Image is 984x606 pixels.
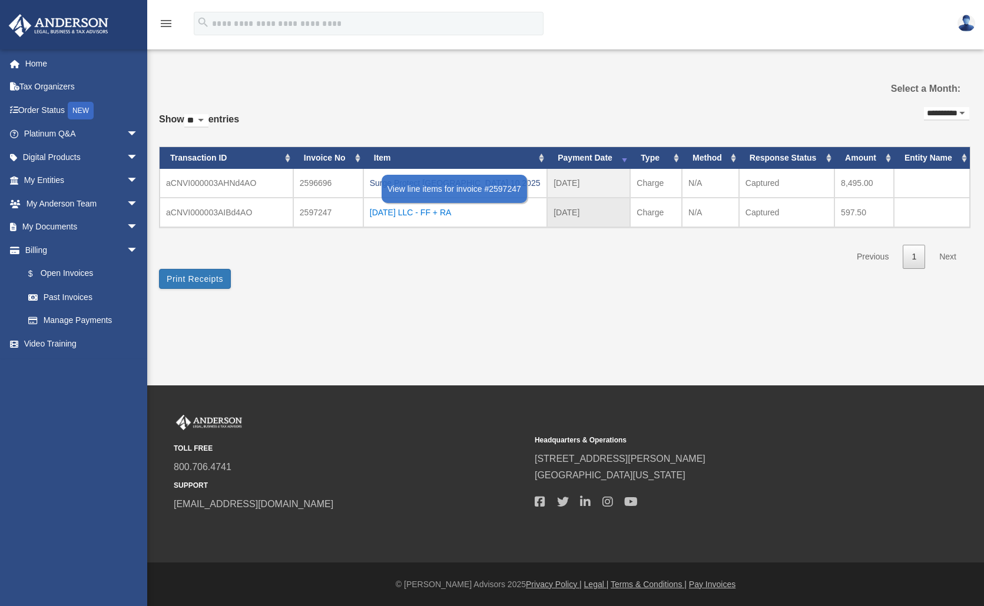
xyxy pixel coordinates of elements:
[174,415,244,430] img: Anderson Advisors Platinum Portal
[739,198,834,227] td: Captured
[8,192,156,215] a: My Anderson Teamarrow_drop_down
[547,169,630,198] td: [DATE]
[834,147,894,169] th: Amount: activate to sort column ascending
[370,175,541,191] div: Surge Protect [GEOGRAPHIC_DATA] 10.2025
[834,169,894,198] td: 8,495.00
[5,14,112,37] img: Anderson Advisors Platinum Portal
[147,577,984,592] div: © [PERSON_NAME] Advisors 2025
[630,169,682,198] td: Charge
[682,147,739,169] th: Method: activate to sort column ascending
[547,147,630,169] th: Payment Date: activate to sort column ascending
[8,169,156,192] a: My Entitiesarrow_drop_down
[894,147,970,169] th: Entity Name: activate to sort column ascending
[8,332,156,355] a: Video Training
[127,215,150,239] span: arrow_drop_down
[834,198,894,227] td: 597.50
[8,75,156,99] a: Tax Organizers
[848,245,897,269] a: Previous
[159,16,173,31] i: menu
[293,198,363,227] td: 2597247
[293,169,363,198] td: 2596696
[184,114,208,128] select: Showentries
[8,52,156,75] a: Home
[630,147,682,169] th: Type: activate to sort column ascending
[159,111,239,139] label: Show entries
[843,81,960,97] label: Select a Month:
[958,15,975,32] img: User Pic
[16,262,156,286] a: $Open Invoices
[689,580,735,589] a: Pay Invoices
[160,169,293,198] td: aCNVI000003AHNd4AO
[682,198,739,227] td: N/A
[159,21,173,31] a: menu
[739,169,834,198] td: Captured
[197,16,210,29] i: search
[682,169,739,198] td: N/A
[127,192,150,216] span: arrow_drop_down
[160,198,293,227] td: aCNVI000003AIBd4AO
[547,198,630,227] td: [DATE]
[739,147,834,169] th: Response Status: activate to sort column ascending
[293,147,363,169] th: Invoice No: activate to sort column ascending
[8,238,156,262] a: Billingarrow_drop_down
[363,147,547,169] th: Item: activate to sort column ascending
[8,98,156,122] a: Order StatusNEW
[526,580,582,589] a: Privacy Policy |
[174,480,526,492] small: SUPPORT
[535,454,705,464] a: [STREET_ADDRESS][PERSON_NAME]
[370,204,541,221] div: [DATE] LLC - FF + RA
[16,285,150,309] a: Past Invoices
[127,169,150,193] span: arrow_drop_down
[160,147,293,169] th: Transaction ID: activate to sort column ascending
[903,245,925,269] a: 1
[127,122,150,146] span: arrow_drop_down
[584,580,609,589] a: Legal |
[930,245,965,269] a: Next
[16,309,156,332] a: Manage Payments
[611,580,687,589] a: Terms & Conditions |
[535,470,685,480] a: [GEOGRAPHIC_DATA][US_STATE]
[8,122,156,146] a: Platinum Q&Aarrow_drop_down
[630,198,682,227] td: Charge
[159,269,231,289] button: Print Receipts
[174,462,231,472] a: 800.706.4741
[127,145,150,169] span: arrow_drop_down
[174,442,526,455] small: TOLL FREE
[8,145,156,169] a: Digital Productsarrow_drop_down
[68,102,94,119] div: NEW
[8,215,156,239] a: My Documentsarrow_drop_down
[174,499,333,509] a: [EMAIL_ADDRESS][DOMAIN_NAME]
[535,434,887,447] small: Headquarters & Operations
[35,267,41,281] span: $
[127,238,150,262] span: arrow_drop_down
